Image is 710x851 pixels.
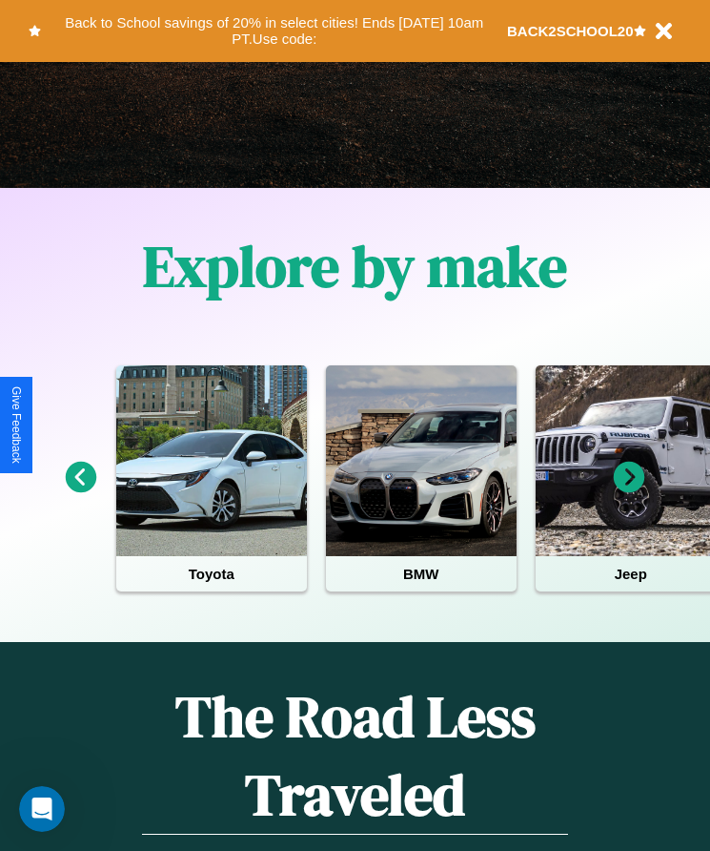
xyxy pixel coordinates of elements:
h1: Explore by make [143,227,567,305]
h1: The Road Less Traveled [142,677,568,835]
h4: BMW [326,556,517,592]
button: Back to School savings of 20% in select cities! Ends [DATE] 10am PT.Use code: [41,10,507,52]
h4: Toyota [116,556,307,592]
div: Give Feedback [10,386,23,464]
b: BACK2SCHOOL20 [507,23,634,39]
iframe: Intercom live chat [19,786,65,832]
